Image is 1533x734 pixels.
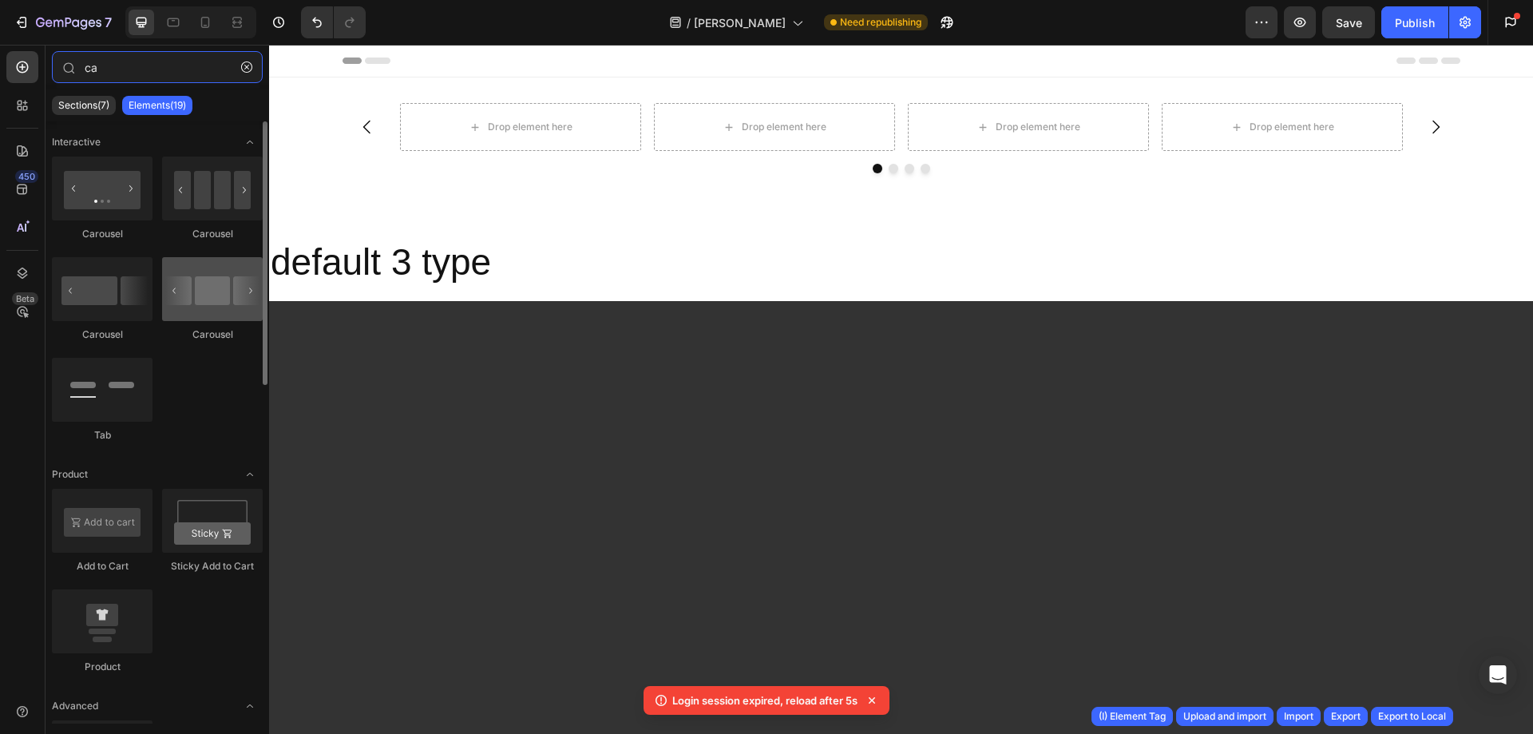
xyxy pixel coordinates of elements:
button: Export to Local [1371,707,1453,726]
div: Add to Cart [52,559,153,573]
div: Tab [52,428,153,442]
div: Carousel [52,227,153,241]
div: Drop element here [980,76,1065,89]
div: Beta [12,292,38,305]
button: Dot [636,119,645,129]
button: Dot [604,119,613,129]
span: Need republishing [840,15,921,30]
button: Dot [652,119,661,129]
div: Undo/Redo [301,6,366,38]
div: (I) Element Tag [1099,709,1166,724]
div: Carousel [162,327,263,342]
div: Sticky Add to Cart [162,559,263,573]
p: Elements(19) [129,99,186,112]
p: 7 [105,13,112,32]
button: Carousel Next Arrow [1144,60,1189,105]
div: Import [1284,709,1313,724]
div: 450 [15,170,38,183]
span: Interactive [52,135,101,149]
span: / [687,14,691,31]
span: Toggle open [237,693,263,719]
span: Toggle open [237,462,263,487]
div: Product [52,660,153,674]
div: Open Intercom Messenger [1479,656,1517,694]
div: Drop element here [473,76,557,89]
span: Toggle open [237,129,263,155]
iframe: Design area [269,45,1533,734]
button: Save [1322,6,1375,38]
span: Product [52,467,88,482]
div: Upload and import [1183,709,1266,724]
span: Save [1336,16,1362,30]
div: Export [1331,709,1361,724]
span: [PERSON_NAME] [694,14,786,31]
div: Drop element here [727,76,811,89]
span: Advanced [52,699,98,713]
button: Export [1324,707,1368,726]
button: Import [1277,707,1321,726]
button: 7 [6,6,119,38]
p: Sections(7) [58,99,109,112]
button: Dot [620,119,629,129]
button: (I) Element Tag [1091,707,1173,726]
div: Carousel [52,327,153,342]
button: Upload and import [1176,707,1274,726]
input: Search Sections & Elements [52,51,263,83]
div: Export to Local [1378,709,1446,724]
div: Carousel [162,227,263,241]
button: Publish [1381,6,1448,38]
p: Login session expired, reload after 5s [672,692,858,708]
div: Publish [1395,14,1435,31]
